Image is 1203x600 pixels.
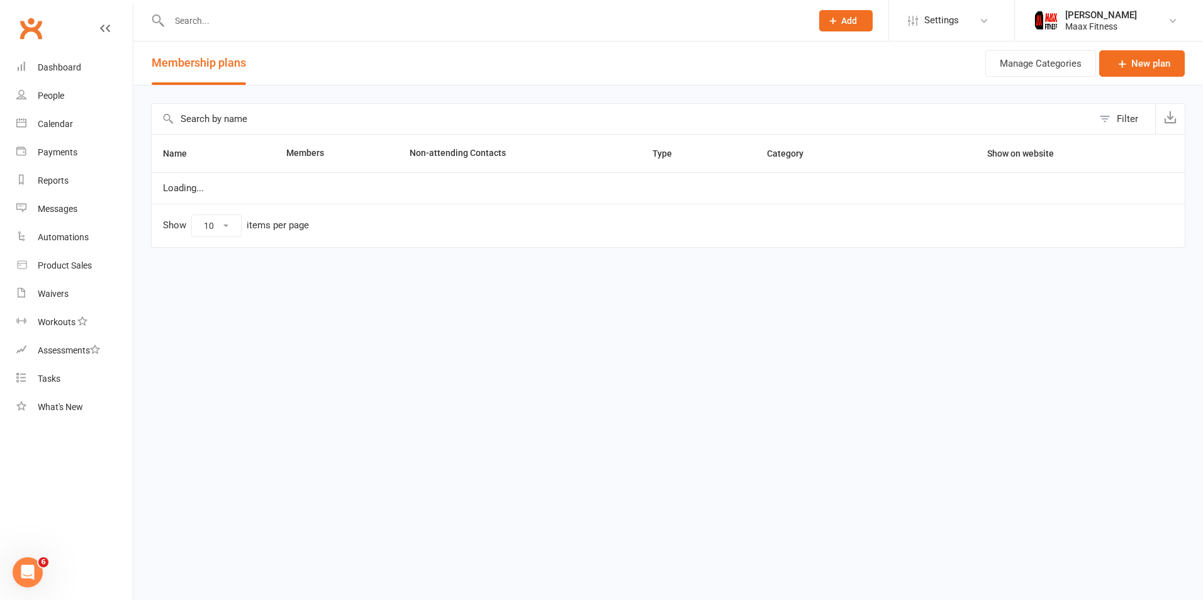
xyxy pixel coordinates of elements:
img: thumb_image1759205071.png [1034,8,1059,33]
div: Automations [38,232,89,242]
span: Settings [924,6,959,35]
button: Membership plans [152,42,246,85]
th: Non-attending Contacts [398,135,641,172]
span: Name [163,148,201,158]
div: People [38,91,64,101]
div: Maax Fitness [1065,21,1137,32]
input: Search... [165,12,803,30]
iframe: Intercom live chat [13,557,43,587]
div: Payments [38,147,77,157]
a: Reports [16,167,133,195]
div: [PERSON_NAME] [1065,9,1137,21]
div: items per page [247,220,309,231]
span: Category [767,148,817,158]
a: Product Sales [16,252,133,280]
a: New plan [1099,50,1185,77]
div: Filter [1117,111,1138,126]
button: Type [652,146,686,161]
div: Dashboard [38,62,81,72]
div: Tasks [38,374,60,384]
a: What's New [16,393,133,421]
input: Search by name [152,104,1093,134]
div: Show [163,214,309,237]
button: Name [163,146,201,161]
button: Manage Categories [985,50,1096,77]
button: Add [819,10,873,31]
div: What's New [38,402,83,412]
div: Waivers [38,289,69,299]
td: Loading... [152,172,1185,204]
a: Payments [16,138,133,167]
button: Show on website [976,146,1068,161]
div: Messages [38,204,77,214]
a: Assessments [16,336,133,365]
a: Clubworx [15,13,47,44]
button: Filter [1093,104,1155,134]
a: Tasks [16,365,133,393]
a: Calendar [16,110,133,138]
a: People [16,82,133,110]
span: Add [841,16,857,26]
th: Members [275,135,398,172]
div: Workouts [38,317,76,327]
button: Category [767,146,817,161]
div: Assessments [38,345,100,355]
span: 6 [38,557,48,567]
a: Workouts [16,308,133,336]
div: Reports [38,175,69,186]
span: Show on website [987,148,1054,158]
div: Product Sales [38,260,92,270]
span: Type [652,148,686,158]
div: Calendar [38,119,73,129]
a: Waivers [16,280,133,308]
a: Automations [16,223,133,252]
a: Dashboard [16,53,133,82]
a: Messages [16,195,133,223]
